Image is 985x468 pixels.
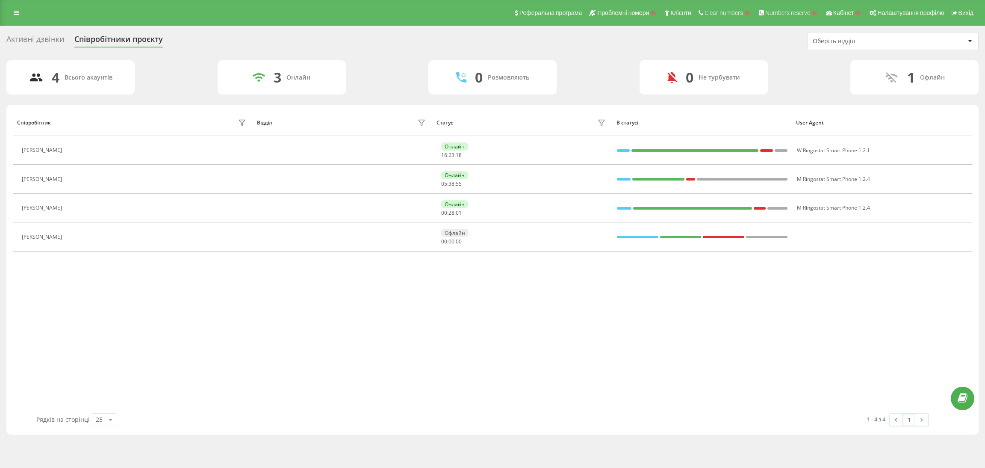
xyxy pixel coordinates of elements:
[813,38,915,45] div: Оберіть відділ
[797,175,870,183] span: M Ringostat Smart Phone 1.2.4
[36,415,90,424] span: Рядків на сторінці
[96,415,103,424] div: 25
[17,120,51,126] div: Співробітник
[877,9,944,16] span: Налаштування профілю
[441,200,468,208] div: Онлайн
[441,209,447,216] span: 00
[519,9,582,16] span: Реферальна програма
[488,74,529,81] div: Розмовляють
[65,74,112,81] div: Всього акаунтів
[456,180,462,187] span: 55
[597,9,649,16] span: Проблемні номери
[902,414,915,426] a: 1
[22,234,64,240] div: [PERSON_NAME]
[448,180,454,187] span: 38
[705,9,743,16] span: Clear numbers
[436,120,453,126] div: Статус
[456,209,462,216] span: 01
[22,176,64,182] div: [PERSON_NAME]
[797,204,870,211] span: M Ringostat Smart Phone 1.2.4
[867,415,885,424] div: 1 - 4 з 4
[448,209,454,216] span: 28
[22,205,64,211] div: [PERSON_NAME]
[74,35,163,48] div: Співробітники проєкту
[833,9,854,16] span: Кабінет
[257,120,272,126] div: Відділ
[441,180,447,187] span: 05
[441,239,462,245] div: : :
[456,238,462,245] span: 00
[441,142,468,151] div: Онлайн
[6,35,64,48] div: Активні дзвінки
[796,120,968,126] div: User Agent
[907,69,915,86] div: 1
[670,9,691,16] span: Клієнти
[448,238,454,245] span: 00
[456,151,462,159] span: 18
[765,9,810,16] span: Numbers reserve
[797,147,870,154] span: W Ringostat Smart Phone 1.2.1
[448,151,454,159] span: 23
[441,152,462,158] div: : :
[22,147,64,153] div: [PERSON_NAME]
[441,238,447,245] span: 00
[920,74,945,81] div: Офлайн
[441,229,469,237] div: Офлайн
[441,151,447,159] span: 16
[52,69,59,86] div: 4
[441,181,462,187] div: : :
[286,74,310,81] div: Онлайн
[441,171,468,179] div: Онлайн
[686,69,693,86] div: 0
[441,210,462,216] div: : :
[958,9,973,16] span: Вихід
[274,69,281,86] div: 3
[699,74,740,81] div: Не турбувати
[616,120,788,126] div: В статусі
[475,69,483,86] div: 0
